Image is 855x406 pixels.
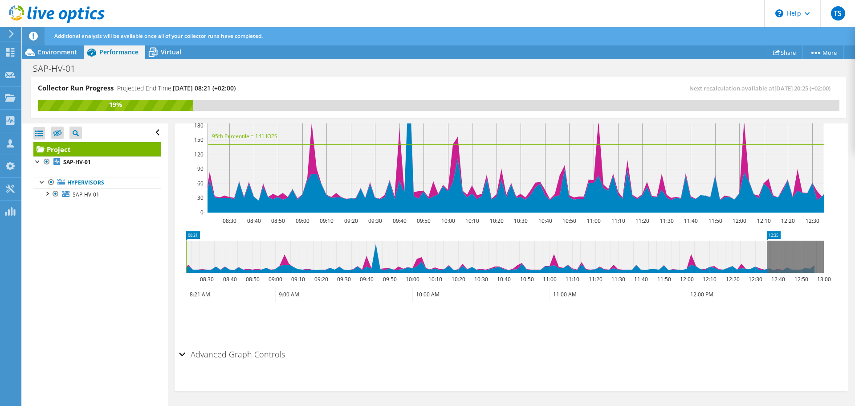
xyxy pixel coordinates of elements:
[452,275,465,283] text: 10:20
[269,275,282,283] text: 09:00
[587,217,601,225] text: 11:00
[766,45,803,59] a: Share
[757,217,771,225] text: 12:10
[497,275,511,283] text: 10:40
[117,83,236,93] h4: Projected End Time:
[733,217,746,225] text: 12:00
[775,9,783,17] svg: \n
[817,275,831,283] text: 13:00
[99,48,138,56] span: Performance
[194,136,204,144] text: 150
[393,217,407,225] text: 09:40
[197,180,204,187] text: 60
[589,275,603,283] text: 11:20
[63,158,91,166] b: SAP-HV-01
[33,142,161,156] a: Project
[543,275,557,283] text: 11:00
[465,217,479,225] text: 10:10
[708,217,722,225] text: 11:50
[635,217,649,225] text: 11:20
[200,275,214,283] text: 08:30
[194,151,204,158] text: 120
[726,275,740,283] text: 12:20
[344,217,358,225] text: 09:20
[200,209,204,216] text: 0
[781,217,795,225] text: 12:20
[29,64,89,74] h1: SAP-HV-01
[360,275,374,283] text: 09:40
[246,275,260,283] text: 08:50
[33,189,161,200] a: SAP-HV-01
[657,275,671,283] text: 11:50
[703,275,717,283] text: 12:10
[38,48,77,56] span: Environment
[538,217,552,225] text: 10:40
[774,84,831,92] span: [DATE] 20:25 (+02:00)
[749,275,762,283] text: 12:30
[197,194,204,201] text: 30
[223,217,236,225] text: 08:30
[806,217,819,225] text: 12:30
[296,217,309,225] text: 09:00
[337,275,351,283] text: 09:30
[247,217,261,225] text: 08:40
[173,84,236,92] span: [DATE] 08:21 (+02:00)
[794,275,808,283] text: 12:50
[514,217,528,225] text: 10:30
[611,275,625,283] text: 11:30
[179,345,285,363] h2: Advanced Graph Controls
[441,217,455,225] text: 10:00
[417,217,431,225] text: 09:50
[368,217,382,225] text: 09:30
[684,217,698,225] text: 11:40
[383,275,397,283] text: 09:50
[38,100,193,110] div: 19%
[802,45,844,59] a: More
[490,217,504,225] text: 10:20
[562,217,576,225] text: 10:50
[566,275,579,283] text: 11:10
[73,191,99,198] span: SAP-HV-01
[771,275,785,283] text: 12:40
[271,217,285,225] text: 08:50
[291,275,305,283] text: 09:10
[314,275,328,283] text: 09:20
[428,275,442,283] text: 10:10
[831,6,845,21] span: TS
[194,122,204,129] text: 180
[680,275,694,283] text: 12:00
[689,84,835,92] span: Next recalculation available at
[33,156,161,168] a: SAP-HV-01
[634,275,648,283] text: 11:40
[161,48,181,56] span: Virtual
[474,275,488,283] text: 10:30
[54,32,263,40] span: Additional analysis will be available once all of your collector runs have completed.
[33,177,161,189] a: Hypervisors
[320,217,334,225] text: 09:10
[611,217,625,225] text: 11:10
[212,132,277,140] text: 95th Percentile = 141 IOPS
[223,275,237,283] text: 08:40
[197,165,204,172] text: 90
[406,275,419,283] text: 10:00
[660,217,674,225] text: 11:30
[520,275,534,283] text: 10:50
